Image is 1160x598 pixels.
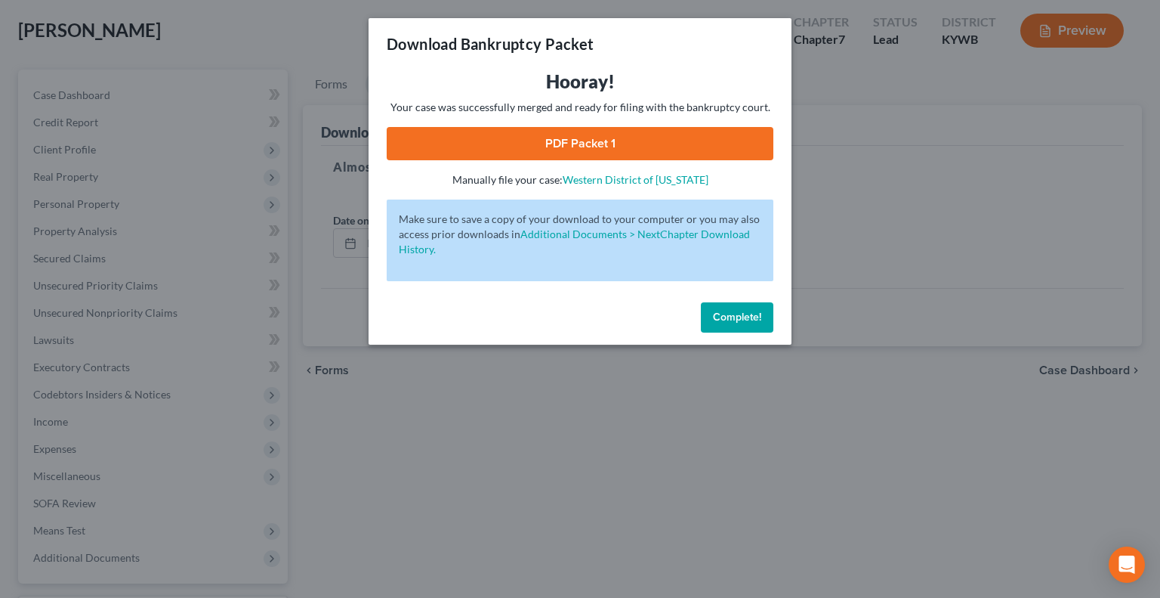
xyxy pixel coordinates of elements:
div: Open Intercom Messenger [1109,547,1145,583]
a: PDF Packet 1 [387,127,773,160]
span: Complete! [713,311,761,324]
p: Manually file your case: [387,172,773,187]
button: Complete! [701,302,773,333]
a: Additional Documents > NextChapter Download History. [399,228,750,256]
p: Make sure to save a copy of your download to your computer or you may also access prior downloads in [399,212,761,257]
h3: Hooray! [387,70,773,94]
a: Western District of [US_STATE] [563,173,708,186]
h3: Download Bankruptcy Packet [387,33,594,54]
p: Your case was successfully merged and ready for filing with the bankruptcy court. [387,100,773,115]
